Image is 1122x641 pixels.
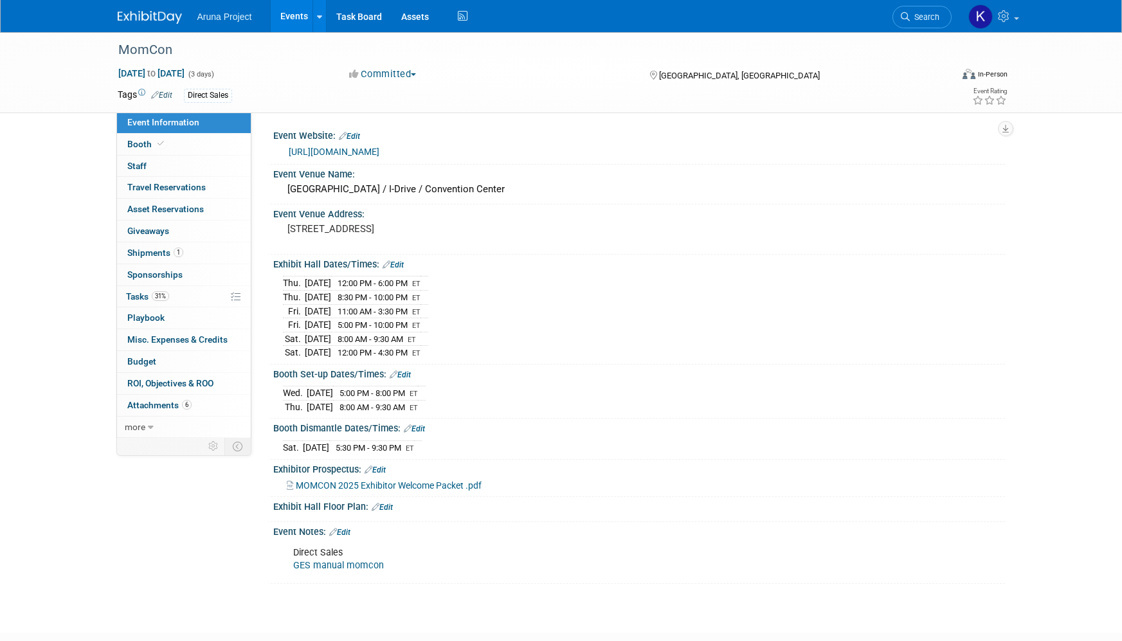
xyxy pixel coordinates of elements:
[876,67,1008,86] div: Event Format
[126,291,169,302] span: Tasks
[127,117,199,127] span: Event Information
[404,424,425,433] a: Edit
[117,286,251,307] a: Tasks31%
[273,419,1005,435] div: Booth Dismantle Dates/Times:
[305,332,331,346] td: [DATE]
[203,438,225,455] td: Personalize Event Tab Strip
[968,5,993,29] img: Kristal Miller
[117,373,251,394] a: ROI, Objectives & ROO
[307,400,333,413] td: [DATE]
[410,404,418,412] span: ET
[127,378,213,388] span: ROI, Objectives & ROO
[283,346,305,359] td: Sat.
[273,497,1005,514] div: Exhibit Hall Floor Plan:
[273,460,1005,476] div: Exhibitor Prospectus:
[287,480,482,491] a: MOMCON 2025 Exhibitor Welcome Packet .pdf
[273,126,1005,143] div: Event Website:
[127,312,165,323] span: Playbook
[977,69,1008,79] div: In-Person
[283,304,305,318] td: Fri.
[174,248,183,257] span: 1
[127,248,183,258] span: Shipments
[305,304,331,318] td: [DATE]
[117,329,251,350] a: Misc. Expenses & Credits
[125,422,145,432] span: more
[158,140,164,147] i: Booth reservation complete
[117,134,251,155] a: Booth
[127,334,228,345] span: Misc. Expenses & Credits
[412,294,421,302] span: ET
[118,88,172,103] td: Tags
[197,12,252,22] span: Aruna Project
[117,221,251,242] a: Giveaways
[117,395,251,416] a: Attachments6
[972,88,1007,95] div: Event Rating
[187,70,214,78] span: (3 days)
[117,417,251,438] a: more
[127,400,192,410] span: Attachments
[127,139,167,149] span: Booth
[390,370,411,379] a: Edit
[273,165,1005,181] div: Event Venue Name:
[339,132,360,141] a: Edit
[184,89,232,102] div: Direct Sales
[910,12,939,22] span: Search
[338,293,408,302] span: 8:30 PM - 10:00 PM
[412,349,421,357] span: ET
[273,365,1005,381] div: Booth Set-up Dates/Times:
[117,156,251,177] a: Staff
[339,402,405,412] span: 8:00 AM - 9:30 AM
[284,540,864,579] div: Direct Sales
[963,69,975,79] img: Format-Inperson.png
[273,522,1005,539] div: Event Notes:
[305,291,331,305] td: [DATE]
[127,356,156,366] span: Budget
[283,441,303,455] td: Sat.
[182,400,192,410] span: 6
[345,68,421,81] button: Committed
[283,332,305,346] td: Sat.
[114,39,932,62] div: MomCon
[296,480,482,491] span: MOMCON 2025 Exhibitor Welcome Packet .pdf
[408,336,416,344] span: ET
[127,161,147,171] span: Staff
[338,348,408,357] span: 12:00 PM - 4:30 PM
[127,182,206,192] span: Travel Reservations
[329,528,350,537] a: Edit
[283,318,305,332] td: Fri.
[305,276,331,291] td: [DATE]
[117,242,251,264] a: Shipments1
[659,71,820,80] span: [GEOGRAPHIC_DATA], [GEOGRAPHIC_DATA]
[117,112,251,133] a: Event Information
[127,269,183,280] span: Sponsorships
[127,226,169,236] span: Giveaways
[303,441,329,455] td: [DATE]
[338,334,403,344] span: 8:00 AM - 9:30 AM
[145,68,158,78] span: to
[287,223,564,235] pre: [STREET_ADDRESS]
[293,560,384,571] a: GES manual momcon
[289,147,379,157] a: [URL][DOMAIN_NAME]
[127,204,204,214] span: Asset Reservations
[305,346,331,359] td: [DATE]
[305,318,331,332] td: [DATE]
[338,307,408,316] span: 11:00 AM - 3:30 PM
[117,177,251,198] a: Travel Reservations
[273,204,1005,221] div: Event Venue Address:
[224,438,251,455] td: Toggle Event Tabs
[151,91,172,100] a: Edit
[410,390,418,398] span: ET
[307,386,333,401] td: [DATE]
[117,264,251,285] a: Sponsorships
[117,199,251,220] a: Asset Reservations
[283,400,307,413] td: Thu.
[336,443,401,453] span: 5:30 PM - 9:30 PM
[273,255,1005,271] div: Exhibit Hall Dates/Times:
[283,291,305,305] td: Thu.
[372,503,393,512] a: Edit
[117,351,251,372] a: Budget
[118,11,182,24] img: ExhibitDay
[339,388,405,398] span: 5:00 PM - 8:00 PM
[412,321,421,330] span: ET
[283,276,305,291] td: Thu.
